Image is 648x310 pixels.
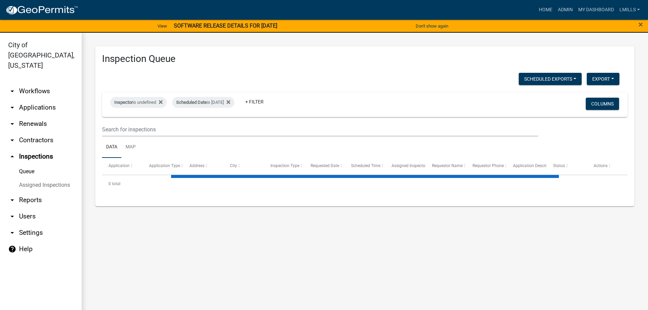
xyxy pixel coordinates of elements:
[149,163,180,168] span: Application Type
[8,87,16,95] i: arrow_drop_down
[189,163,204,168] span: Address
[8,136,16,144] i: arrow_drop_down
[547,158,587,174] datatable-header-cell: Status
[555,3,576,16] a: Admin
[513,163,556,168] span: Application Description
[8,196,16,204] i: arrow_drop_down
[472,163,504,168] span: Requestor Phone
[102,175,628,192] div: 0 total
[8,229,16,237] i: arrow_drop_down
[174,22,277,29] strong: SOFTWARE RELEASE DETAILS FOR [DATE]
[432,163,463,168] span: Requestor Name
[102,136,121,158] a: Data
[553,163,565,168] span: Status
[8,245,16,253] i: help
[223,158,264,174] datatable-header-cell: City
[345,158,385,174] datatable-header-cell: Scheduled Time
[8,212,16,221] i: arrow_drop_down
[586,98,619,110] button: Columns
[638,20,643,29] span: ×
[576,3,617,16] a: My Dashboard
[102,123,538,136] input: Search for inspections
[617,3,643,16] a: lmills
[426,158,466,174] datatable-header-cell: Requestor Name
[351,163,380,168] span: Scheduled Time
[8,152,16,161] i: arrow_drop_up
[519,73,582,85] button: Scheduled Exports
[110,97,167,108] div: is undefined
[8,120,16,128] i: arrow_drop_down
[114,100,133,105] span: Inspector
[176,100,207,105] span: Scheduled Date
[183,158,223,174] datatable-header-cell: Address
[264,158,304,174] datatable-header-cell: Inspection Type
[230,163,237,168] span: City
[240,96,269,108] a: + Filter
[304,158,345,174] datatable-header-cell: Requested Date
[121,136,140,158] a: Map
[587,158,628,174] datatable-header-cell: Actions
[466,158,506,174] datatable-header-cell: Requestor Phone
[594,163,608,168] span: Actions
[155,20,170,32] a: View
[587,73,619,85] button: Export
[392,163,427,168] span: Assigned Inspector
[109,163,130,168] span: Application
[536,3,555,16] a: Home
[270,163,299,168] span: Inspection Type
[506,158,547,174] datatable-header-cell: Application Description
[172,97,234,108] div: is [DATE]
[102,53,628,65] h3: Inspection Queue
[413,20,451,32] button: Don't show again
[102,158,143,174] datatable-header-cell: Application
[311,163,339,168] span: Requested Date
[638,20,643,29] button: Close
[8,103,16,112] i: arrow_drop_down
[143,158,183,174] datatable-header-cell: Application Type
[385,158,426,174] datatable-header-cell: Assigned Inspector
